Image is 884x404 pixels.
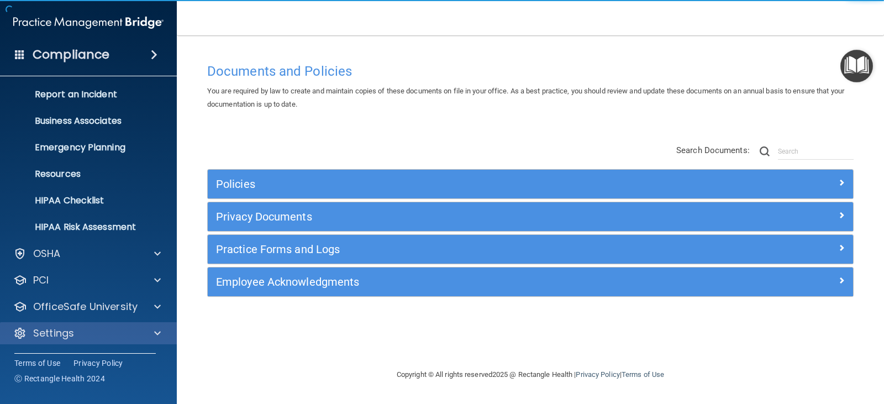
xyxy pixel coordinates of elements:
a: Employee Acknowledgments [216,273,845,291]
p: Settings [33,327,74,340]
h5: Privacy Documents [216,211,683,223]
img: PMB logo [13,12,164,34]
h4: Documents and Policies [207,64,854,78]
p: HIPAA Risk Assessment [7,222,158,233]
a: Practice Forms and Logs [216,240,845,258]
a: Terms of Use [622,370,664,379]
p: OSHA [33,247,61,260]
p: Report an Incident [7,89,158,100]
p: HIPAA Checklist [7,195,158,206]
a: Privacy Documents [216,208,845,225]
span: Search Documents: [676,145,750,155]
input: Search [778,143,854,160]
button: Open Resource Center [840,50,873,82]
span: Ⓒ Rectangle Health 2024 [14,373,105,384]
a: OfficeSafe University [13,300,161,313]
span: You are required by law to create and maintain copies of these documents on file in your office. ... [207,87,844,108]
p: Business Associates [7,116,158,127]
a: Privacy Policy [73,358,123,369]
h4: Compliance [33,47,109,62]
a: Settings [13,327,161,340]
a: Policies [216,175,845,193]
h5: Policies [216,178,683,190]
p: Emergency Planning [7,142,158,153]
h5: Practice Forms and Logs [216,243,683,255]
h5: Employee Acknowledgments [216,276,683,288]
div: Copyright © All rights reserved 2025 @ Rectangle Health | | [329,357,732,392]
a: Privacy Policy [576,370,619,379]
a: OSHA [13,247,161,260]
p: PCI [33,274,49,287]
a: Terms of Use [14,358,60,369]
a: PCI [13,274,161,287]
p: Resources [7,169,158,180]
p: OfficeSafe University [33,300,138,313]
img: ic-search.3b580494.png [760,146,770,156]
